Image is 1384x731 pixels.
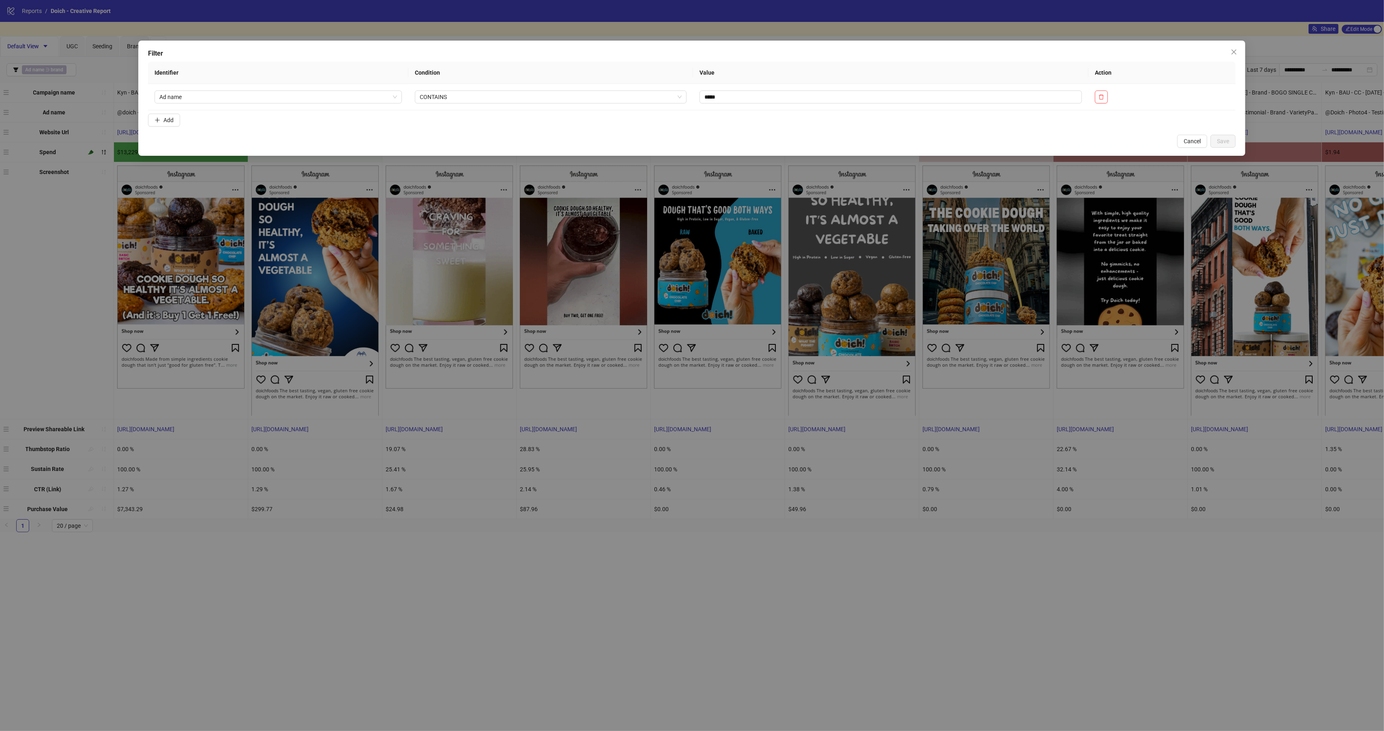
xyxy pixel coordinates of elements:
div: Filter [148,49,1236,58]
span: Add [163,117,174,123]
span: plus [154,117,160,123]
button: Add [148,114,180,127]
span: Ad name [159,91,397,103]
th: Identifier [148,62,408,84]
span: Cancel [1184,138,1201,144]
th: Condition [408,62,693,84]
th: Value [693,62,1088,84]
span: close [1231,49,1238,55]
button: Cancel [1178,135,1208,148]
span: CONTAINS [420,91,682,103]
button: Close [1228,45,1241,58]
th: Action [1088,62,1236,84]
span: delete [1099,94,1104,100]
button: Save [1211,135,1236,148]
